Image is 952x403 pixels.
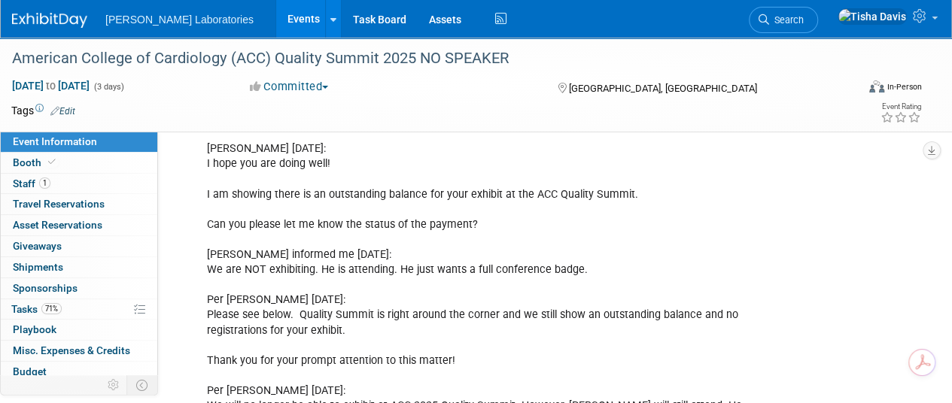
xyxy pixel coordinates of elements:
[1,299,157,320] a: Tasks71%
[568,83,756,94] span: [GEOGRAPHIC_DATA], [GEOGRAPHIC_DATA]
[1,174,157,194] a: Staff1
[7,45,844,72] div: American College of Cardiology (ACC) Quality Summit 2025 NO SPEAKER
[13,156,59,168] span: Booth
[12,13,87,28] img: ExhibitDay
[769,14,804,26] span: Search
[13,261,63,273] span: Shipments
[13,219,102,231] span: Asset Reservations
[50,106,75,117] a: Edit
[887,81,922,92] div: In-Person
[93,82,124,92] span: (3 days)
[105,14,254,26] span: [PERSON_NAME] Laboratories
[1,132,157,152] a: Event Information
[48,158,56,166] i: Booth reservation complete
[1,215,157,235] a: Asset Reservations
[1,236,157,256] a: Giveaways
[39,177,50,189] span: 1
[11,303,62,315] span: Tasks
[13,365,47,377] span: Budget
[869,80,884,92] img: Format-Inperson.png
[13,240,62,252] span: Giveaways
[838,8,907,25] img: Tisha Davis
[13,198,105,210] span: Travel Reservations
[127,375,158,395] td: Toggle Event Tabs
[1,278,157,298] a: Sponsorships
[1,153,157,173] a: Booth
[13,135,97,147] span: Event Information
[1,320,157,340] a: Playbook
[44,80,58,92] span: to
[1,257,157,277] a: Shipments
[13,177,50,189] span: Staff
[13,344,130,356] span: Misc. Expenses & Credits
[789,78,922,101] div: Event Format
[245,79,334,95] button: Committed
[13,323,56,335] span: Playbook
[101,375,127,395] td: Personalize Event Tab Strip
[13,282,78,294] span: Sponsorships
[11,103,75,118] td: Tags
[11,79,90,92] span: [DATE] [DATE]
[1,341,157,361] a: Misc. Expenses & Credits
[1,362,157,382] a: Budget
[41,303,62,314] span: 71%
[1,194,157,214] a: Travel Reservations
[881,103,921,111] div: Event Rating
[749,7,818,33] a: Search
